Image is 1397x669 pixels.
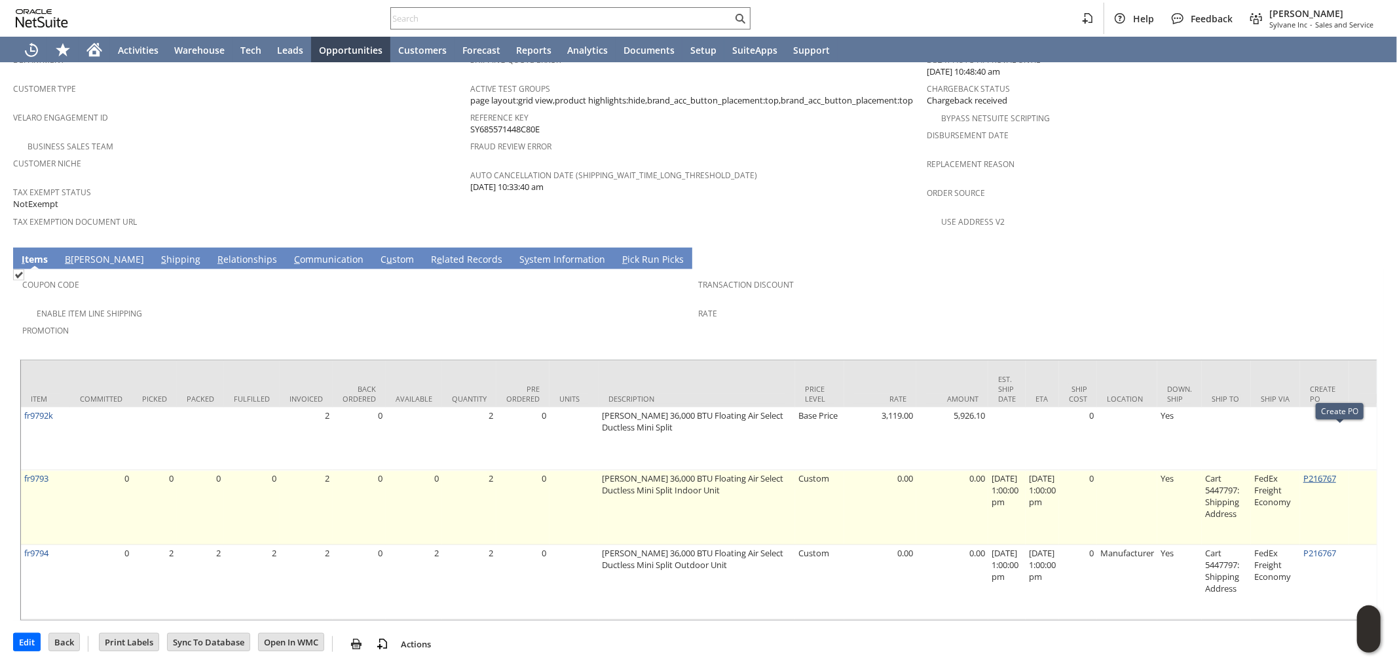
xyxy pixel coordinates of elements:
a: Promotion [22,325,69,336]
a: P216767 [1303,547,1336,559]
td: 2 [280,408,333,470]
td: 2 [177,545,224,620]
td: 0 [224,470,280,545]
a: Analytics [559,37,616,63]
td: 0 [1059,408,1097,470]
a: Reference Key [470,112,529,123]
a: Enable Item Line Shipping [37,308,142,319]
span: Help [1133,12,1154,25]
div: Available [396,394,432,404]
td: Yes [1157,545,1202,620]
span: NotExempt [13,198,58,210]
td: 0.00 [916,545,988,620]
a: Related Records [428,253,506,267]
td: 5,926.10 [916,408,988,470]
td: Cart 5447797: Shipping Address [1202,470,1251,545]
a: Rate [699,308,718,319]
td: [PERSON_NAME] 36,000 BTU Floating Air Select Ductless Mini Split Indoor Unit [599,470,795,545]
span: P [622,253,627,265]
span: page layout:grid view,product highlights:hide,brand_acc_button_placement:top,brand_acc_button_pla... [470,94,914,107]
a: Coupon Code [22,279,79,290]
a: Tax Exemption Document URL [13,216,137,227]
td: 0 [496,470,549,545]
a: Velaro Engagement ID [13,112,108,123]
td: [PERSON_NAME] 36,000 BTU Floating Air Select Ductless Mini Split Outdoor Unit [599,545,795,620]
a: Replacement reason [927,159,1015,170]
span: Opportunities [319,44,382,56]
a: Chargeback Status [927,83,1010,94]
span: Documents [624,44,675,56]
div: Units [559,394,589,404]
a: Tax Exempt Status [13,187,91,198]
a: Home [79,37,110,63]
span: I [22,253,25,265]
span: Customers [398,44,447,56]
div: Amount [926,394,978,404]
div: Price Level [805,384,834,404]
a: Auto Cancellation Date (shipping_wait_time_long_threshold_date) [470,170,758,181]
div: Shortcuts [47,37,79,63]
svg: Search [732,10,748,26]
td: 0 [70,470,132,545]
a: Transaction Discount [699,279,794,290]
td: 2 [132,545,177,620]
td: 0 [1059,545,1097,620]
td: FedEx Freight Economy [1251,545,1300,620]
a: B[PERSON_NAME] [62,253,147,267]
td: 0 [1059,470,1097,545]
span: Forecast [462,44,500,56]
td: 2 [280,470,333,545]
a: Fraud Review Error [470,141,551,152]
td: Cart 5447797: Shipping Address [1202,545,1251,620]
td: 2 [442,470,496,545]
img: print.svg [348,636,364,652]
span: [DATE] 10:48:40 am [927,66,1000,78]
span: S [161,253,166,265]
a: Unrolled view on [1360,250,1376,266]
svg: logo [16,9,68,28]
td: 0 [496,408,549,470]
div: Packed [187,394,214,404]
a: fr9794 [24,547,48,559]
td: 0.00 [844,545,916,620]
a: Leads [269,37,311,63]
span: Oracle Guided Learning Widget. To move around, please hold and drag [1357,630,1381,653]
a: Customer Niche [13,158,81,169]
td: 2 [442,545,496,620]
a: Use Address V2 [941,216,1005,227]
div: Committed [80,394,122,404]
div: Location [1107,394,1147,404]
span: Tech [240,44,261,56]
a: Customer Type [13,83,76,94]
input: Back [49,634,79,651]
span: y [525,253,529,265]
span: u [386,253,392,265]
img: add-record.svg [375,636,390,652]
td: 2 [386,545,442,620]
td: Custom [795,545,844,620]
svg: Recent Records [24,42,39,58]
span: Support [793,44,830,56]
span: Leads [277,44,303,56]
div: Create PO [1321,406,1358,417]
div: Rate [854,394,906,404]
span: Feedback [1191,12,1233,25]
a: Setup [682,37,724,63]
a: Actions [396,638,436,650]
a: Communication [291,253,367,267]
iframe: Click here to launch Oracle Guided Learning Help Panel [1357,605,1381,653]
span: Warehouse [174,44,225,56]
span: Activities [118,44,158,56]
span: C [294,253,300,265]
td: [DATE] 1:00:00 pm [988,470,1026,545]
a: Active Test Groups [470,83,550,94]
a: Items [18,253,51,267]
td: 2 [442,408,496,470]
div: Est. Ship Date [998,374,1016,404]
span: Setup [690,44,717,56]
div: Ship Via [1261,394,1290,404]
input: Search [391,10,732,26]
input: Edit [14,634,40,651]
span: SY685571448C80E [470,123,540,136]
a: Forecast [455,37,508,63]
